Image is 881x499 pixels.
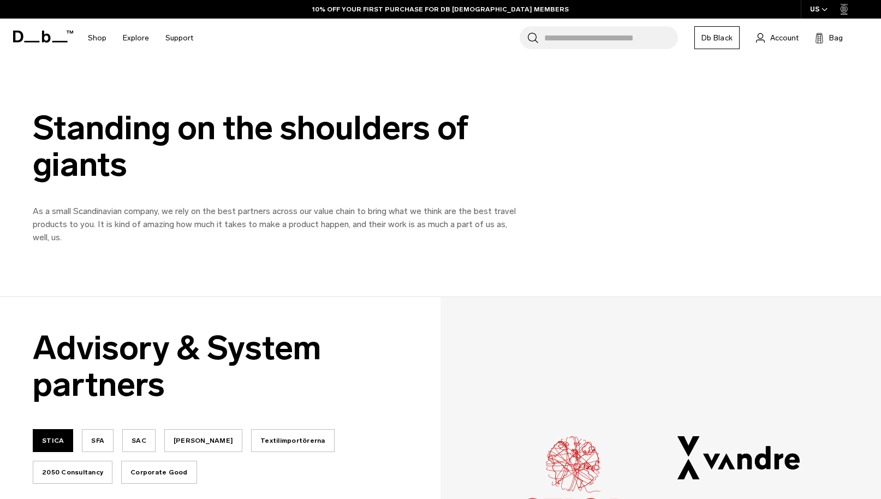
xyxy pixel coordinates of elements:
[756,31,799,44] a: Account
[815,31,843,44] button: Bag
[694,26,740,49] a: Db Black
[88,19,106,57] a: Shop
[33,429,73,452] button: STICA
[33,110,524,183] div: Standing on the shoulders of giants
[33,330,408,403] h2: Advisory & System partners
[251,429,335,452] button: Textilimportörerna
[121,461,197,484] button: Corporate Good
[33,205,524,244] p: As a small Scandinavian company, we rely on the best partners across our value chain to bring wha...
[165,19,193,57] a: Support
[80,19,201,57] nav: Main Navigation
[770,32,799,44] span: Account
[82,429,114,452] button: SFA
[122,429,156,452] button: SAC
[33,461,112,484] button: 2050 Consultancy
[829,32,843,44] span: Bag
[312,4,569,14] a: 10% OFF YOUR FIRST PURCHASE FOR DB [DEMOGRAPHIC_DATA] MEMBERS
[123,19,149,57] a: Explore
[164,429,242,452] button: [PERSON_NAME]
